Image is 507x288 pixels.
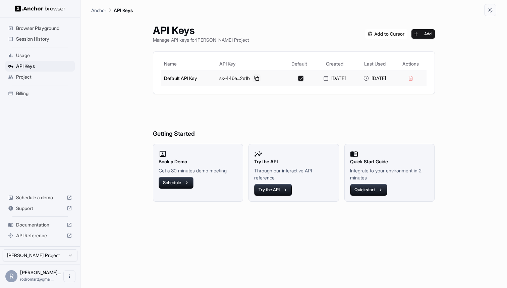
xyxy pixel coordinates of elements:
h2: Book a Demo [159,158,238,165]
div: R [5,270,17,282]
th: Created [315,57,355,71]
span: Usage [16,52,72,59]
p: Manage API keys for [PERSON_NAME] Project [153,36,249,43]
nav: breadcrumb [91,6,133,14]
div: Usage [5,50,75,61]
div: [DATE] [357,75,392,82]
span: rodromart@gmail.com [20,277,54,282]
div: Documentation [5,219,75,230]
button: Schedule [159,177,193,189]
p: Anchor [91,7,106,14]
td: Default API Key [161,71,217,86]
div: [DATE] [317,75,352,82]
span: Billing [16,90,72,97]
h1: API Keys [153,24,249,36]
div: Support [5,203,75,214]
th: Actions [395,57,427,71]
span: Rodrigo MArtínez [20,270,61,275]
p: Integrate to your environment in 2 minutes [350,167,429,181]
div: Session History [5,34,75,44]
h2: Try the API [254,158,333,165]
div: Browser Playground [5,23,75,34]
button: Add [411,29,435,39]
img: Anchor Logo [15,5,65,12]
th: API Key [217,57,284,71]
p: API Keys [114,7,133,14]
span: API Keys [16,63,72,70]
p: Through our interactive API reference [254,167,333,181]
button: Copy API key [252,74,261,82]
span: API Reference [16,232,64,239]
div: sk-446e...2e1b [219,74,281,82]
span: Documentation [16,221,64,228]
button: Open menu [63,270,75,282]
span: Browser Playground [16,25,72,32]
span: Support [16,205,64,212]
h2: Quick Start Guide [350,158,429,165]
h6: Getting Started [153,102,435,139]
span: Project [16,74,72,80]
p: Get a 30 minutes demo meeting [159,167,238,174]
div: Billing [5,88,75,99]
button: Try the API [254,184,292,196]
div: API Keys [5,61,75,72]
span: Schedule a demo [16,194,64,201]
th: Name [161,57,217,71]
button: Quickstart [350,184,387,196]
div: API Reference [5,230,75,241]
th: Default [284,57,315,71]
img: Add anchorbrowser MCP server to Cursor [365,29,407,39]
div: Project [5,72,75,82]
th: Last Used [355,57,395,71]
div: Schedule a demo [5,192,75,203]
span: Session History [16,36,72,42]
